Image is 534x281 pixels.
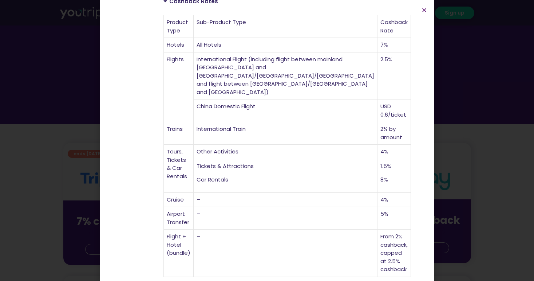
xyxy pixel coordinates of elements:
[377,145,411,159] td: 4%
[377,122,411,145] td: 2% by amount
[197,176,228,183] span: Car Rentals
[164,230,194,277] td: Flight + Hotel (bundle)
[164,193,194,207] td: Cruise
[377,193,411,207] td: 4%
[164,207,194,230] td: Airport Transfer
[380,162,408,171] p: 1.5%
[194,38,377,52] td: All Hotels
[194,99,377,122] td: China Domestic Flight
[377,15,411,38] td: Cashback Rate
[377,207,411,230] td: 5%
[194,15,377,38] td: Sub-Product Type
[194,193,377,207] td: –
[164,52,194,122] td: Flights
[164,15,194,38] td: Product Type
[194,230,377,277] td: –
[194,52,377,100] td: International Flight (including flight between mainland [GEOGRAPHIC_DATA] and [GEOGRAPHIC_DATA]/[...
[197,162,374,171] p: Tickets & Attractions
[377,38,411,52] td: 7%
[164,122,194,145] td: Trains
[422,7,427,13] a: Close
[164,145,194,193] td: Tours, Tickets & Car Rentals
[380,176,388,183] span: 8%
[164,38,194,52] td: Hotels
[377,52,411,100] td: 2.5%
[194,207,377,230] td: –
[377,230,411,277] td: From 2% cashback, capped at 2.5% cashback
[194,122,377,145] td: International Train
[194,145,377,159] td: Other Activities
[377,99,411,122] td: USD 0.6/ticket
